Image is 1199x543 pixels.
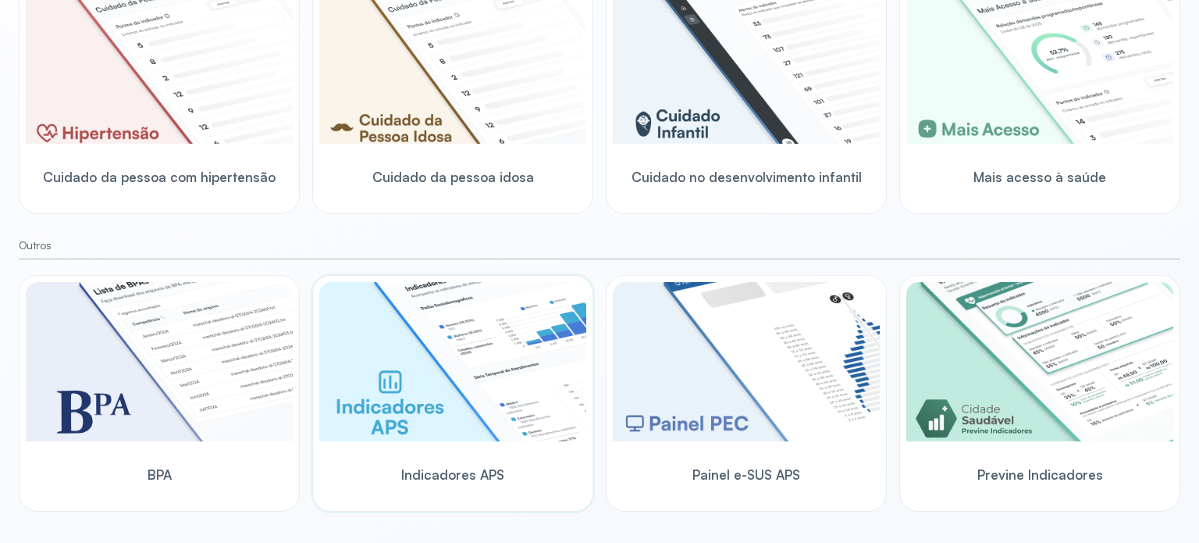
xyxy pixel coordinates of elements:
span: Cuidado da pessoa com hipertensão [43,169,276,185]
img: pec-panel.png [613,282,880,441]
span: Painel e-SUS APS [692,466,800,483]
span: Cuidado da pessoa idosa [372,169,534,185]
img: bpa.png [26,282,293,441]
span: Mais acesso à saúde [973,169,1106,185]
img: previne-brasil.png [906,282,1173,441]
span: BPA [148,466,172,483]
span: Indicadores APS [401,466,504,483]
span: Previne Indicadores [977,466,1103,483]
span: Cuidado no desenvolvimento infantil [632,169,862,185]
img: aps-indicators.png [319,282,586,441]
small: Outros [19,239,1180,252]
